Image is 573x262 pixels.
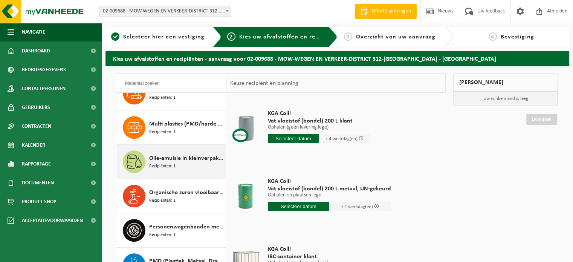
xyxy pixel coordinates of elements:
span: Vat vloeistof (bondel) 200 L klant [268,117,370,125]
span: IBC container klant [268,253,370,260]
div: Keuze recipiënt en planning [226,74,302,93]
span: Bedrijfsgegevens [22,60,66,79]
button: Loodbatterijen Recipiënten: 1 [117,76,226,110]
span: Navigatie [22,23,45,41]
span: Recipiënten: 1 [149,197,176,204]
span: 2 [227,32,235,41]
span: + 4 werkdag(en) [325,136,358,141]
span: Overzicht van uw aanvraag [356,34,435,40]
a: Offerte aanvragen [354,4,417,19]
p: Ophalen en plaatsen lege [268,193,391,198]
span: + 4 werkdag(en) [341,204,373,209]
span: Product Shop [22,192,56,211]
span: KGA Colli [268,178,391,185]
a: 1Selecteer hier een vestiging [109,32,206,41]
input: Materiaal zoeken [121,78,222,89]
h2: Kies uw afvalstoffen en recipiënten - aanvraag voor 02-009688 - MOW-WEGEN EN VERKEER-DISTRICT 312... [105,51,569,66]
span: Bevestiging [501,34,534,40]
span: Organische zuren vloeibaar in kleinverpakking [149,188,224,197]
span: Vat vloeistof (bondel) 200 L metaal, UN-gekeurd [268,185,391,193]
span: Kalender [22,136,45,155]
button: Organische zuren vloeibaar in kleinverpakking Recipiënten: 1 [117,179,226,213]
span: 4 [489,32,497,41]
span: Dashboard [22,41,50,60]
span: Recipiënten: 1 [149,163,176,170]
p: Uw winkelmand is leeg [454,92,558,106]
button: Personenwagenbanden met en zonder velg Recipiënten: 1 [117,213,226,248]
input: Selecteer datum [268,134,319,143]
span: Multi plastics (PMD/harde kunststoffen/spanbanden/EPS/folie naturel/folie gemengd) [149,120,224,129]
button: Olie-emulsie in kleinverpakking Recipiënten: 1 [117,145,226,179]
span: Gebruikers [22,98,50,117]
span: KGA Colli [268,110,370,117]
span: Olie-emulsie in kleinverpakking [149,154,224,163]
div: [PERSON_NAME] [453,74,558,92]
span: Offerte aanvragen [370,8,413,15]
span: Recipiënten: 1 [149,231,176,239]
button: Multi plastics (PMD/harde kunststoffen/spanbanden/EPS/folie naturel/folie gemengd) Recipiënten: 1 [117,110,226,145]
span: Acceptatievoorwaarden [22,211,83,230]
span: 02-009688 - MOW-WEGEN EN VERKEER-DISTRICT 312-KORTRIJK - KORTRIJK [99,6,231,17]
span: Rapportage [22,155,51,173]
span: Documenten [22,173,54,192]
span: Recipiënten: 1 [149,94,176,101]
input: Selecteer datum [268,202,330,211]
span: Recipiënten: 1 [149,129,176,136]
span: KGA Colli [268,245,370,253]
a: Doorgaan [526,114,557,125]
span: 02-009688 - MOW-WEGEN EN VERKEER-DISTRICT 312-KORTRIJK - KORTRIJK [100,6,231,17]
span: 1 [111,32,119,41]
span: Selecteer hier een vestiging [123,34,205,40]
span: Kies uw afvalstoffen en recipiënten [239,34,343,40]
span: Contracten [22,117,51,136]
span: Personenwagenbanden met en zonder velg [149,222,224,231]
span: Contactpersonen [22,79,66,98]
span: 3 [344,32,352,41]
p: Ophalen (geen levering lege) [268,125,370,130]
